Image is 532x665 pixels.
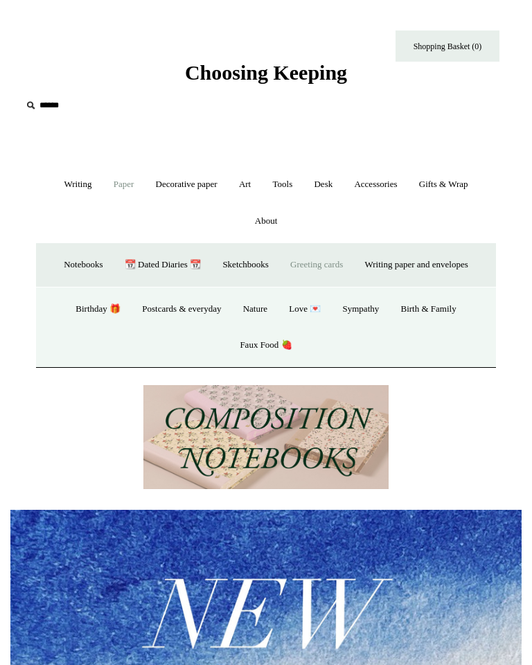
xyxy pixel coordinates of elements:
[213,247,278,283] a: Sketchbooks
[409,166,478,203] a: Gifts & Wrap
[185,72,347,82] a: Choosing Keeping
[233,291,277,328] a: Nature
[143,385,389,490] img: 202302 Composition ledgers.jpg__PID:69722ee6-fa44-49dd-a067-31375e5d54ec
[185,61,347,84] span: Choosing Keeping
[396,30,499,62] a: Shopping Basket (0)
[391,291,466,328] a: Birth & Family
[146,166,227,203] a: Decorative paper
[263,166,303,203] a: Tools
[355,247,478,283] a: Writing paper and envelopes
[344,166,407,203] a: Accessories
[245,203,287,240] a: About
[304,166,342,203] a: Desk
[229,166,260,203] a: Art
[54,247,112,283] a: Notebooks
[104,166,144,203] a: Paper
[333,291,389,328] a: Sympathy
[279,291,330,328] a: Love 💌
[66,291,130,328] a: Birthday 🎁
[230,327,301,364] a: Faux Food 🍓
[54,166,101,203] a: Writing
[281,247,353,283] a: Greeting cards
[132,291,231,328] a: Postcards & everyday
[115,247,211,283] a: 📆 Dated Diaries 📆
